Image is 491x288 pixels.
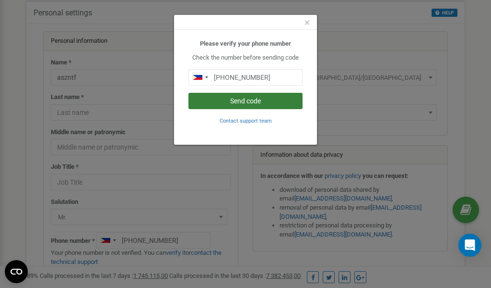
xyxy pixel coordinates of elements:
button: Close [304,18,310,28]
div: Open Intercom Messenger [458,234,481,257]
b: Please verify your phone number [200,40,291,47]
small: Contact support team [220,118,272,124]
button: Open CMP widget [5,260,28,283]
p: Check the number before sending code [188,53,303,63]
input: 0905 123 4567 [188,69,303,86]
a: Contact support team [220,117,272,124]
div: Telephone country code [189,70,211,85]
span: × [304,17,310,28]
button: Send code [188,93,303,109]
